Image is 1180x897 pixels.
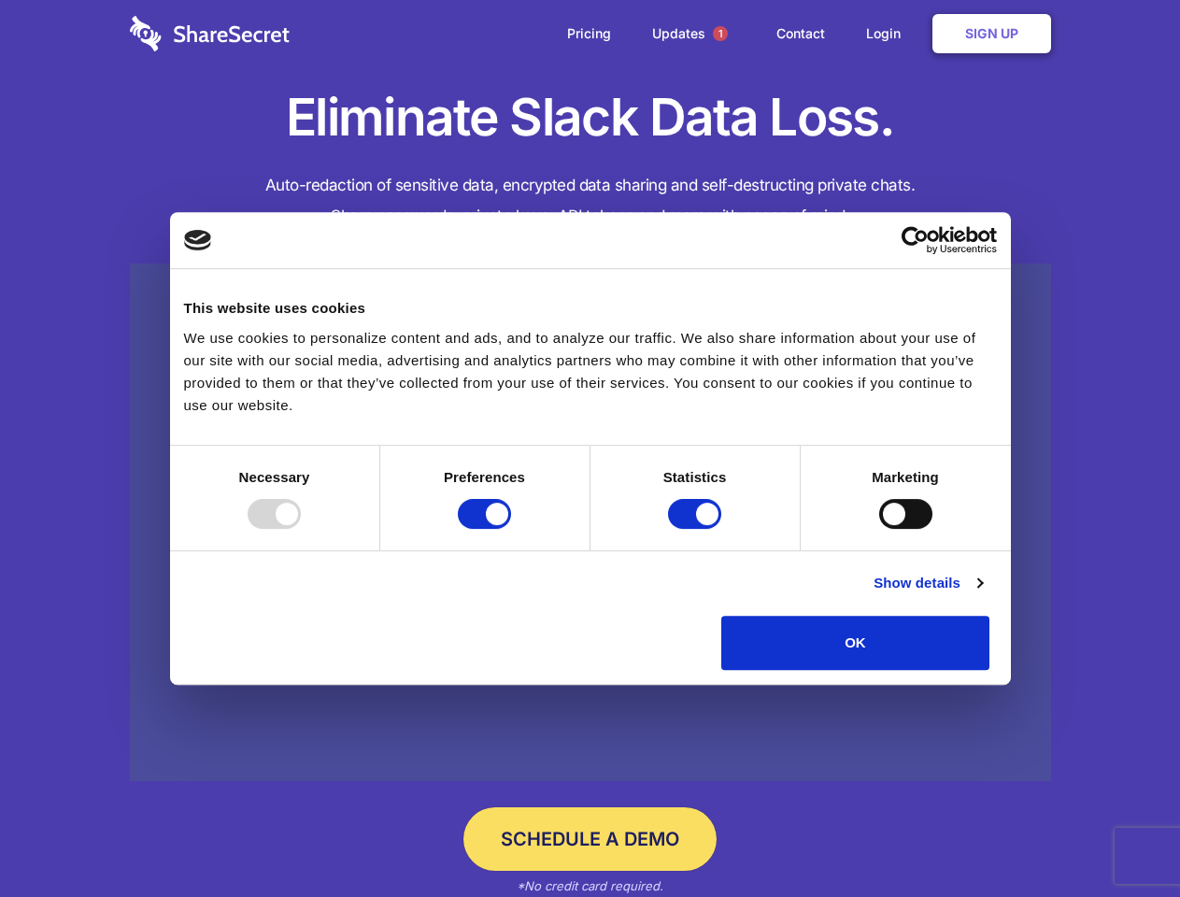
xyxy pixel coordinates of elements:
div: This website uses cookies [184,297,997,320]
button: OK [721,616,989,670]
a: Show details [874,572,982,594]
div: We use cookies to personalize content and ads, and to analyze our traffic. We also share informat... [184,327,997,417]
strong: Preferences [444,469,525,485]
a: Schedule a Demo [463,807,717,871]
a: Usercentrics Cookiebot - opens in a new window [833,226,997,254]
span: 1 [713,26,728,41]
a: Contact [758,5,844,63]
a: Pricing [548,5,630,63]
h4: Auto-redaction of sensitive data, encrypted data sharing and self-destructing private chats. Shar... [130,170,1051,232]
strong: Statistics [663,469,727,485]
em: *No credit card required. [517,878,663,893]
a: Sign Up [932,14,1051,53]
strong: Necessary [239,469,310,485]
img: logo-wordmark-white-trans-d4663122ce5f474addd5e946df7df03e33cb6a1c49d2221995e7729f52c070b2.svg [130,16,290,51]
img: logo [184,230,212,250]
strong: Marketing [872,469,939,485]
a: Wistia video thumbnail [130,263,1051,782]
a: Login [847,5,929,63]
h1: Eliminate Slack Data Loss. [130,84,1051,151]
